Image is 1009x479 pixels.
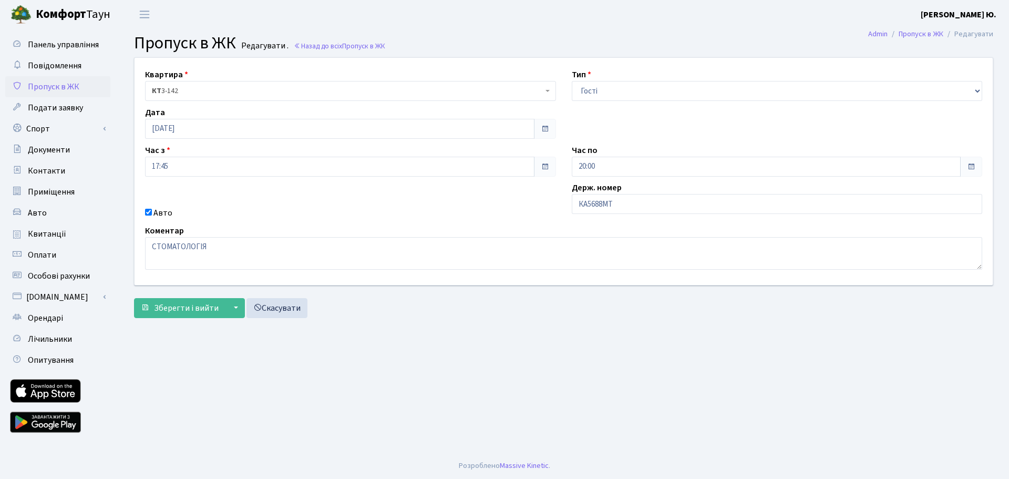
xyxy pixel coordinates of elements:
[5,202,110,223] a: Авто
[5,181,110,202] a: Приміщення
[152,86,543,96] span: <b>КТ</b>&nbsp;&nbsp;&nbsp;&nbsp;3-142
[239,41,289,51] small: Редагувати .
[246,298,307,318] a: Скасувати
[899,28,943,39] a: Пропуск в ЖК
[145,144,170,157] label: Час з
[134,31,236,55] span: Пропуск в ЖК
[500,460,549,471] a: Massive Kinetic
[5,118,110,139] a: Спорт
[572,144,598,157] label: Час по
[28,207,47,219] span: Авто
[153,207,172,219] label: Авто
[921,8,996,21] a: [PERSON_NAME] Ю.
[28,186,75,198] span: Приміщення
[5,329,110,350] a: Лічильники
[28,270,90,282] span: Особові рахунки
[5,287,110,308] a: [DOMAIN_NAME]
[5,97,110,118] a: Подати заявку
[145,106,165,119] label: Дата
[145,68,188,81] label: Квартира
[145,225,184,237] label: Коментар
[36,6,86,23] b: Комфорт
[572,194,983,214] input: AA0001AA
[5,266,110,287] a: Особові рахунки
[342,41,385,51] span: Пропуск в ЖК
[572,68,591,81] label: Тип
[459,460,550,472] div: Розроблено .
[5,223,110,244] a: Квитанції
[28,312,63,324] span: Орендарі
[5,34,110,55] a: Панель управління
[868,28,888,39] a: Admin
[28,39,99,50] span: Панель управління
[36,6,110,24] span: Таун
[11,4,32,25] img: logo.png
[5,244,110,266] a: Оплати
[154,302,219,314] span: Зберегти і вийти
[134,298,225,318] button: Зберегти і вийти
[5,350,110,371] a: Опитування
[572,181,622,194] label: Держ. номер
[28,249,56,261] span: Оплати
[28,333,72,345] span: Лічильники
[145,237,982,270] textarea: СТОМАТОЛОГІЯ
[28,165,65,177] span: Контакти
[28,102,83,114] span: Подати заявку
[921,9,996,21] b: [PERSON_NAME] Ю.
[145,81,556,101] span: <b>КТ</b>&nbsp;&nbsp;&nbsp;&nbsp;3-142
[5,308,110,329] a: Орендарі
[5,139,110,160] a: Документи
[28,228,66,240] span: Квитанції
[131,6,158,23] button: Переключити навігацію
[28,81,79,93] span: Пропуск в ЖК
[943,28,993,40] li: Редагувати
[28,60,81,72] span: Повідомлення
[28,354,74,366] span: Опитування
[5,160,110,181] a: Контакти
[5,55,110,76] a: Повідомлення
[5,76,110,97] a: Пропуск в ЖК
[152,86,161,96] b: КТ
[28,144,70,156] span: Документи
[294,41,385,51] a: Назад до всіхПропуск в ЖК
[852,23,1009,45] nav: breadcrumb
